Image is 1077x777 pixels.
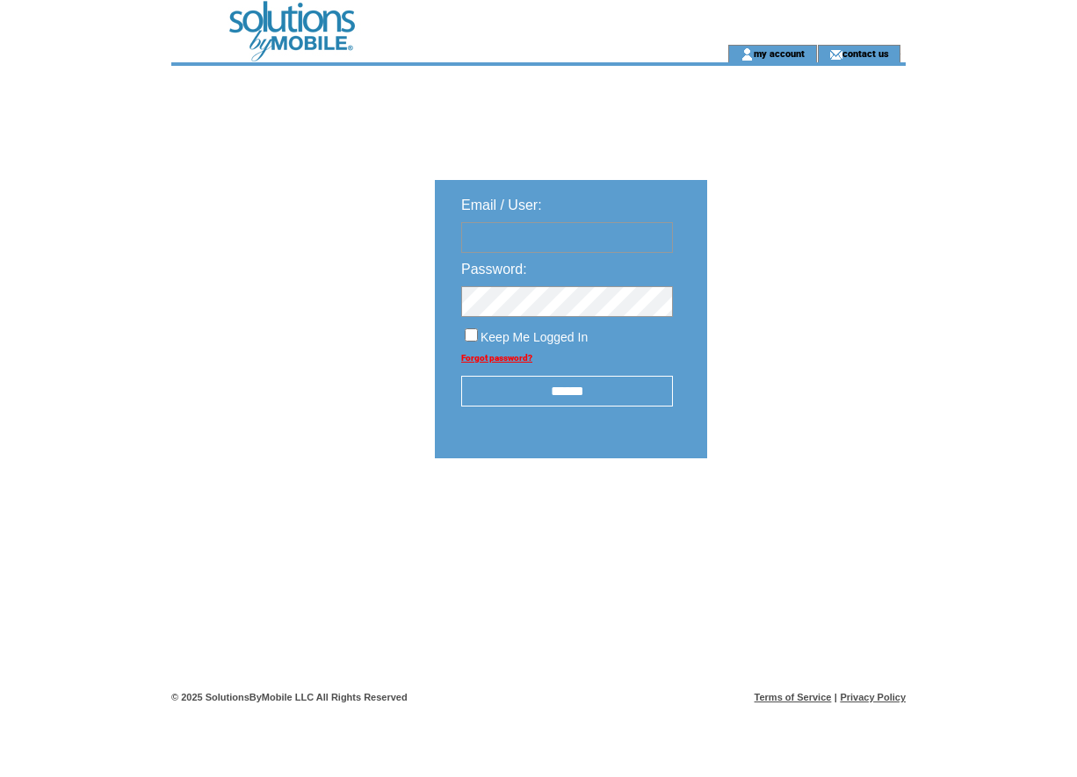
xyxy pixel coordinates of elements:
[461,262,527,277] span: Password:
[835,692,837,702] span: |
[755,692,832,702] a: Terms of Service
[461,198,542,212] span: Email / User:
[758,502,846,524] img: transparent.png
[461,353,532,363] a: Forgot password?
[481,330,588,344] span: Keep Me Logged In
[840,692,906,702] a: Privacy Policy
[754,47,805,59] a: my account
[741,47,754,61] img: account_icon.gif
[842,47,889,59] a: contact us
[829,47,842,61] img: contact_us_icon.gif
[171,692,408,702] span: © 2025 SolutionsByMobile LLC All Rights Reserved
